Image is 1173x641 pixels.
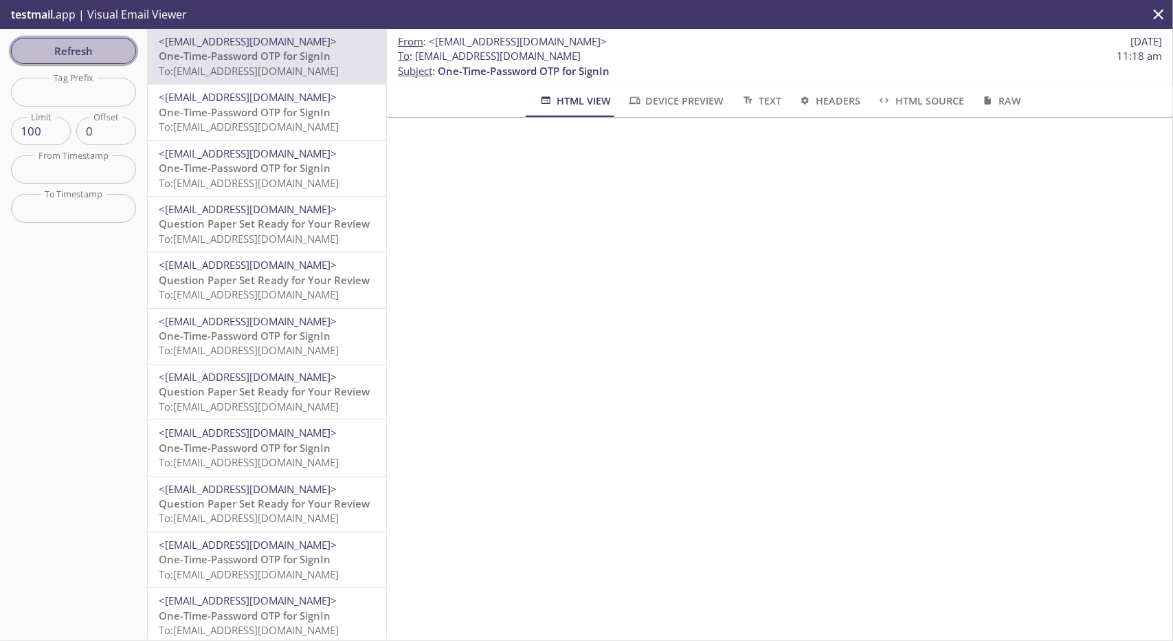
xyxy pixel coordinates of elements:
[148,420,386,475] div: <[EMAIL_ADDRESS][DOMAIN_NAME]>One-Time-Password OTP for SignInTo:[EMAIL_ADDRESS][DOMAIN_NAME]
[798,92,860,109] span: Headers
[398,34,607,49] span: :
[148,477,386,532] div: <[EMAIL_ADDRESS][DOMAIN_NAME]>Question Paper Set Ready for Your ReviewTo:[EMAIL_ADDRESS][DOMAIN_N...
[438,64,610,78] span: One-Time-Password OTP for SignIn
[159,232,339,246] span: To: [EMAIL_ADDRESS][DOMAIN_NAME]
[159,49,331,63] span: One-Time-Password OTP for SignIn
[398,64,432,78] span: Subject
[398,49,410,63] span: To
[159,258,337,272] span: <[EMAIL_ADDRESS][DOMAIN_NAME]>
[148,141,386,196] div: <[EMAIL_ADDRESS][DOMAIN_NAME]>One-Time-Password OTP for SignInTo:[EMAIL_ADDRESS][DOMAIN_NAME]
[429,34,607,48] span: <[EMAIL_ADDRESS][DOMAIN_NAME]>
[159,400,339,413] span: To: [EMAIL_ADDRESS][DOMAIN_NAME]
[159,287,339,301] span: To: [EMAIL_ADDRESS][DOMAIN_NAME]
[148,309,386,364] div: <[EMAIL_ADDRESS][DOMAIN_NAME]>One-Time-Password OTP for SignInTo:[EMAIL_ADDRESS][DOMAIN_NAME]
[159,176,339,190] span: To: [EMAIL_ADDRESS][DOMAIN_NAME]
[159,273,370,287] span: Question Paper Set Ready for Your Review
[539,92,611,109] span: HTML View
[159,455,339,469] span: To: [EMAIL_ADDRESS][DOMAIN_NAME]
[148,29,386,84] div: <[EMAIL_ADDRESS][DOMAIN_NAME]>One-Time-Password OTP for SignInTo:[EMAIL_ADDRESS][DOMAIN_NAME]
[159,329,331,343] span: One-Time-Password OTP for SignIn
[159,34,337,48] span: <[EMAIL_ADDRESS][DOMAIN_NAME]>
[159,384,370,398] span: Question Paper Set Ready for Your Review
[159,552,331,566] span: One-Time-Password OTP for SignIn
[11,38,136,64] button: Refresh
[159,441,331,455] span: One-Time-Password OTP for SignIn
[159,161,331,175] span: One-Time-Password OTP for SignIn
[159,609,331,622] span: One-Time-Password OTP for SignIn
[741,92,781,109] span: Text
[877,92,963,109] span: HTML Source
[1117,49,1162,63] span: 11:18 am
[159,567,339,581] span: To: [EMAIL_ADDRESS][DOMAIN_NAME]
[159,146,337,160] span: <[EMAIL_ADDRESS][DOMAIN_NAME]>
[398,49,1162,78] p: :
[148,85,386,140] div: <[EMAIL_ADDRESS][DOMAIN_NAME]>One-Time-Password OTP for SignInTo:[EMAIL_ADDRESS][DOMAIN_NAME]
[159,511,339,525] span: To: [EMAIL_ADDRESS][DOMAIN_NAME]
[159,105,331,119] span: One-Time-Password OTP for SignIn
[11,7,53,22] span: testmail
[981,92,1021,109] span: Raw
[627,92,724,109] span: Device Preview
[159,538,337,552] span: <[EMAIL_ADDRESS][DOMAIN_NAME]>
[148,365,386,420] div: <[EMAIL_ADDRESS][DOMAIN_NAME]>Question Paper Set Ready for Your ReviewTo:[EMAIL_ADDRESS][DOMAIN_N...
[148,252,386,307] div: <[EMAIL_ADDRESS][DOMAIN_NAME]>Question Paper Set Ready for Your ReviewTo:[EMAIL_ADDRESS][DOMAIN_N...
[398,34,423,48] span: From
[1130,34,1162,49] span: [DATE]
[159,314,337,328] span: <[EMAIL_ADDRESS][DOMAIN_NAME]>
[159,497,370,510] span: Question Paper Set Ready for Your Review
[159,370,337,384] span: <[EMAIL_ADDRESS][DOMAIN_NAME]>
[159,202,337,216] span: <[EMAIL_ADDRESS][DOMAIN_NAME]>
[159,343,339,357] span: To: [EMAIL_ADDRESS][DOMAIN_NAME]
[22,42,125,60] span: Refresh
[159,623,339,637] span: To: [EMAIL_ADDRESS][DOMAIN_NAME]
[159,90,337,104] span: <[EMAIL_ADDRESS][DOMAIN_NAME]>
[159,64,339,78] span: To: [EMAIL_ADDRESS][DOMAIN_NAME]
[398,49,581,63] span: : [EMAIL_ADDRESS][DOMAIN_NAME]
[159,120,339,133] span: To: [EMAIL_ADDRESS][DOMAIN_NAME]
[148,197,386,252] div: <[EMAIL_ADDRESS][DOMAIN_NAME]>Question Paper Set Ready for Your ReviewTo:[EMAIL_ADDRESS][DOMAIN_N...
[159,482,337,496] span: <[EMAIL_ADDRESS][DOMAIN_NAME]>
[148,532,386,587] div: <[EMAIL_ADDRESS][DOMAIN_NAME]>One-Time-Password OTP for SignInTo:[EMAIL_ADDRESS][DOMAIN_NAME]
[159,426,337,439] span: <[EMAIL_ADDRESS][DOMAIN_NAME]>
[159,217,370,230] span: Question Paper Set Ready for Your Review
[159,594,337,607] span: <[EMAIL_ADDRESS][DOMAIN_NAME]>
